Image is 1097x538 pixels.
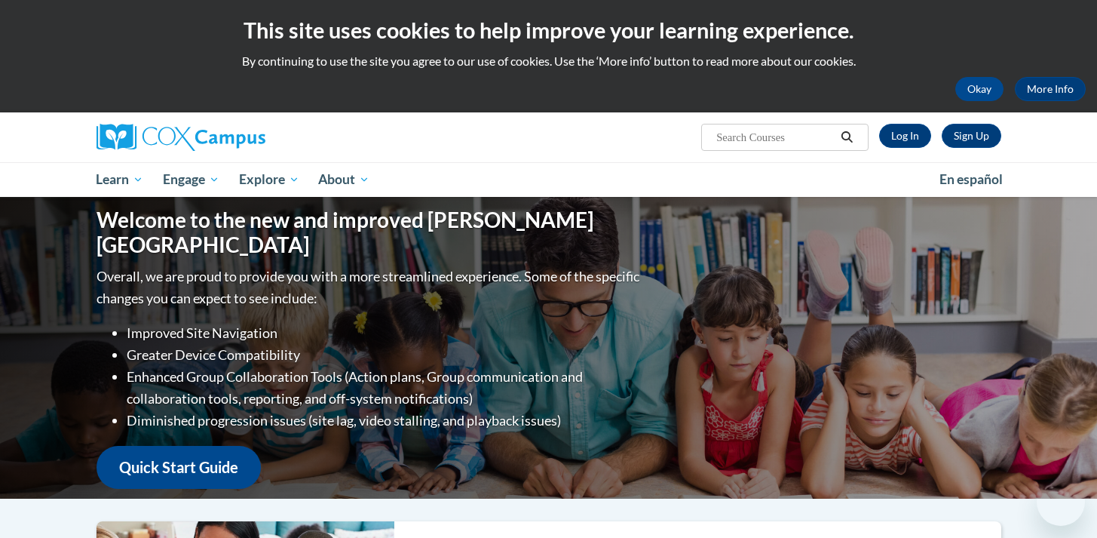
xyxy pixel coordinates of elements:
[96,171,143,189] span: Learn
[1037,478,1085,526] iframe: Button to launch messaging window
[939,171,1003,187] span: En español
[835,128,858,146] button: Search
[127,410,643,432] li: Diminished progression issues (site lag, video stalling, and playback issues)
[930,164,1013,195] a: En español
[74,162,1024,197] div: Main menu
[97,266,643,309] p: Overall, we are proud to provide you with a more streamlined experience. Some of the specific cha...
[879,124,931,148] a: Log In
[11,15,1086,45] h2: This site uses cookies to help improve your learning experience.
[955,77,1004,101] button: Okay
[942,124,1001,148] a: Register
[153,162,229,197] a: Engage
[127,344,643,366] li: Greater Device Compatibility
[87,162,154,197] a: Learn
[97,124,383,151] a: Cox Campus
[127,366,643,410] li: Enhanced Group Collaboration Tools (Action plans, Group communication and collaboration tools, re...
[1015,77,1086,101] a: More Info
[163,171,219,189] span: Engage
[127,322,643,344] li: Improved Site Navigation
[715,128,835,146] input: Search Courses
[229,162,309,197] a: Explore
[318,171,369,189] span: About
[239,171,299,189] span: Explore
[97,208,643,258] h1: Welcome to the new and improved [PERSON_NAME][GEOGRAPHIC_DATA]
[11,53,1086,69] p: By continuing to use the site you agree to our use of cookies. Use the ‘More info’ button to read...
[97,446,261,489] a: Quick Start Guide
[97,124,265,151] img: Cox Campus
[308,162,379,197] a: About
